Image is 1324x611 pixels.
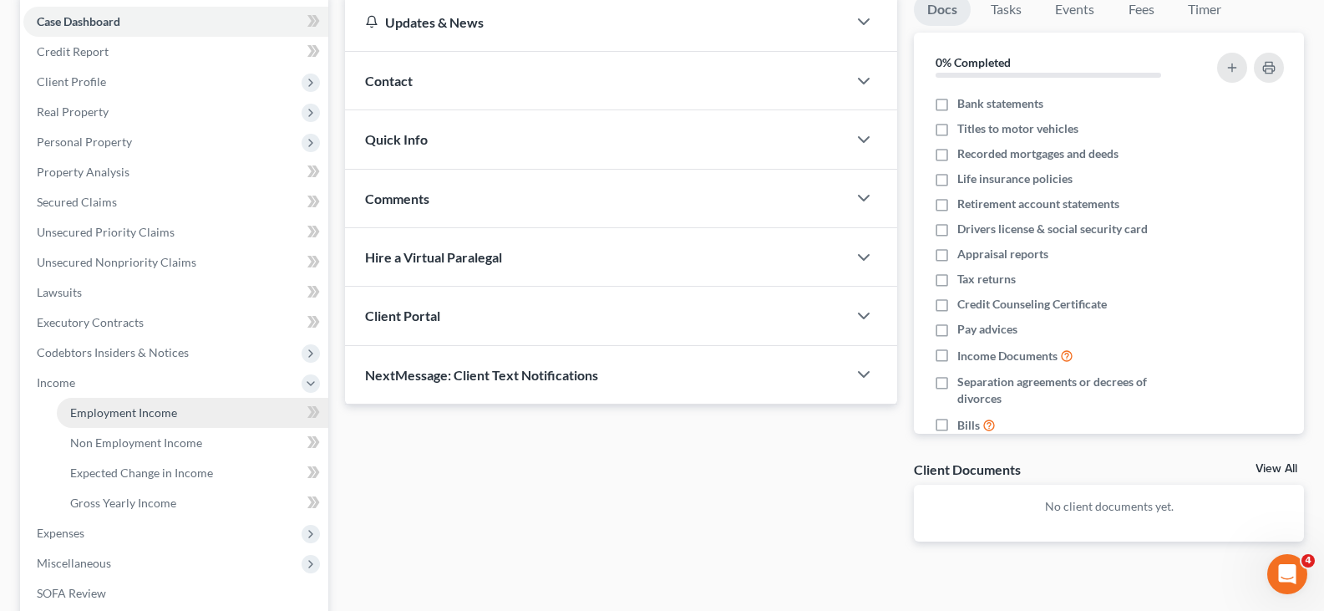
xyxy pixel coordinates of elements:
[914,461,1021,478] div: Client Documents
[957,221,1148,237] span: Drivers license & social security card
[37,255,196,269] span: Unsecured Nonpriority Claims
[37,526,84,540] span: Expenses
[957,145,1119,162] span: Recorded mortgages and deeds
[365,308,440,323] span: Client Portal
[957,374,1192,407] span: Separation agreements or decrees of divorces
[23,217,328,247] a: Unsecured Priority Claims
[23,157,328,187] a: Property Analysis
[1256,463,1297,475] a: View All
[957,417,980,434] span: Bills
[365,73,413,89] span: Contact
[23,187,328,217] a: Secured Claims
[70,496,176,510] span: Gross Yearly Income
[365,249,502,265] span: Hire a Virtual Paralegal
[365,13,827,31] div: Updates & News
[23,308,328,338] a: Executory Contracts
[37,556,111,570] span: Miscellaneous
[70,435,202,450] span: Non Employment Income
[957,95,1043,112] span: Bank statements
[957,271,1016,288] span: Tax returns
[37,74,106,89] span: Client Profile
[57,428,328,458] a: Non Employment Income
[936,55,1011,69] strong: 0% Completed
[70,466,213,480] span: Expected Change in Income
[957,196,1119,212] span: Retirement account statements
[957,321,1017,338] span: Pay advices
[23,578,328,608] a: SOFA Review
[37,104,109,119] span: Real Property
[23,277,328,308] a: Lawsuits
[70,405,177,420] span: Employment Income
[37,315,144,329] span: Executory Contracts
[23,37,328,67] a: Credit Report
[1301,554,1315,568] span: 4
[37,225,175,239] span: Unsecured Priority Claims
[37,586,106,600] span: SOFA Review
[37,135,132,149] span: Personal Property
[37,165,129,179] span: Property Analysis
[365,131,428,147] span: Quick Info
[57,398,328,428] a: Employment Income
[37,285,82,299] span: Lawsuits
[927,498,1291,515] p: No client documents yet.
[23,247,328,277] a: Unsecured Nonpriority Claims
[37,375,75,390] span: Income
[37,44,109,59] span: Credit Report
[57,458,328,488] a: Expected Change in Income
[957,246,1048,262] span: Appraisal reports
[957,296,1107,313] span: Credit Counseling Certificate
[957,348,1058,364] span: Income Documents
[37,14,120,28] span: Case Dashboard
[365,191,429,206] span: Comments
[1267,554,1307,594] iframe: Intercom live chat
[37,345,189,359] span: Codebtors Insiders & Notices
[23,7,328,37] a: Case Dashboard
[57,488,328,518] a: Gross Yearly Income
[365,367,598,383] span: NextMessage: Client Text Notifications
[957,171,1073,187] span: Life insurance policies
[957,120,1078,137] span: Titles to motor vehicles
[37,195,117,209] span: Secured Claims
